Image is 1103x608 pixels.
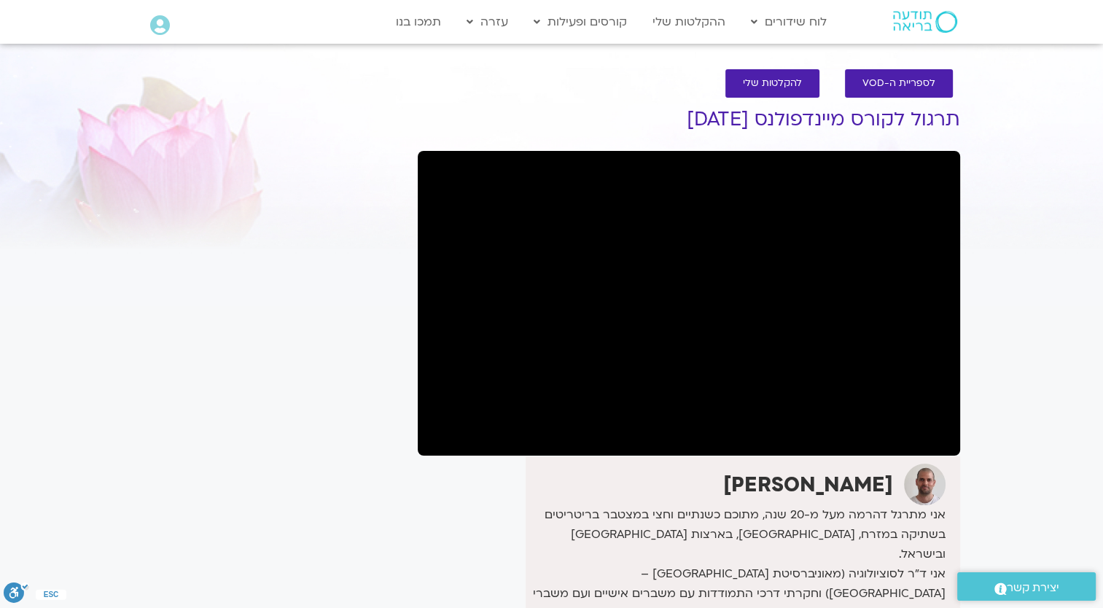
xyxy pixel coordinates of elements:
[862,78,935,89] span: לספריית ה-VOD
[725,69,819,98] a: להקלטות שלי
[893,11,957,33] img: תודעה בריאה
[526,8,634,36] a: קורסים ופעילות
[645,8,733,36] a: ההקלטות שלי
[904,464,946,505] img: דקל קנטי
[845,69,953,98] a: לספריית ה-VOD
[743,78,802,89] span: להקלטות שלי
[723,471,893,499] strong: [PERSON_NAME]
[389,8,448,36] a: תמכו בנו
[418,109,960,130] h1: תרגול לקורס מיינדפולנס [DATE]
[1007,578,1059,598] span: יצירת קשר
[957,572,1096,601] a: יצירת קשר
[744,8,834,36] a: לוח שידורים
[459,8,515,36] a: עזרה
